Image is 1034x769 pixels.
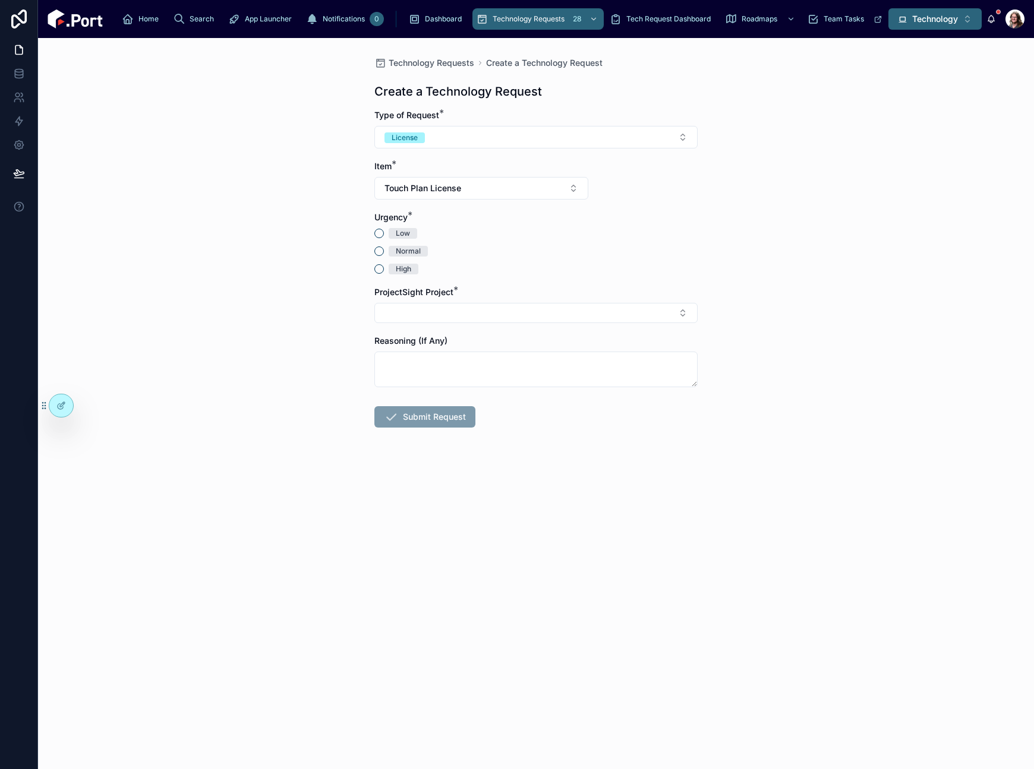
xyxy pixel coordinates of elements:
[374,110,439,120] span: Type of Request
[384,182,461,194] span: Touch Plan License
[118,8,167,30] a: Home
[374,126,698,148] button: Select Button
[486,57,603,69] a: Create a Technology Request
[389,57,474,69] span: Technology Requests
[374,303,698,323] button: Select Button
[374,83,542,100] h1: Create a Technology Request
[370,12,384,26] div: 0
[302,8,387,30] a: Notifications0
[374,336,447,346] span: Reasoning (If Any)
[824,14,864,24] span: Team Tasks
[374,161,392,171] span: Item
[392,132,418,143] div: License
[912,13,958,25] span: Technology
[374,287,453,297] span: ProjectSight Project
[138,14,159,24] span: Home
[374,57,474,69] a: Technology Requests
[425,14,462,24] span: Dashboard
[396,246,421,257] div: Normal
[493,14,565,24] span: Technology Requests
[190,14,214,24] span: Search
[472,8,604,30] a: Technology Requests28
[888,8,982,30] button: Select Button
[405,8,470,30] a: Dashboard
[112,6,888,32] div: scrollable content
[396,228,410,239] div: Low
[225,8,300,30] a: App Launcher
[569,12,585,26] div: 28
[396,264,411,274] div: High
[606,8,719,30] a: Tech Request Dashboard
[721,8,801,30] a: Roadmaps
[626,14,711,24] span: Tech Request Dashboard
[374,212,408,222] span: Urgency
[803,8,888,30] a: Team Tasks
[374,177,588,200] button: Select Button
[169,8,222,30] a: Search
[742,14,777,24] span: Roadmaps
[245,14,292,24] span: App Launcher
[323,14,365,24] span: Notifications
[48,10,103,29] img: App logo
